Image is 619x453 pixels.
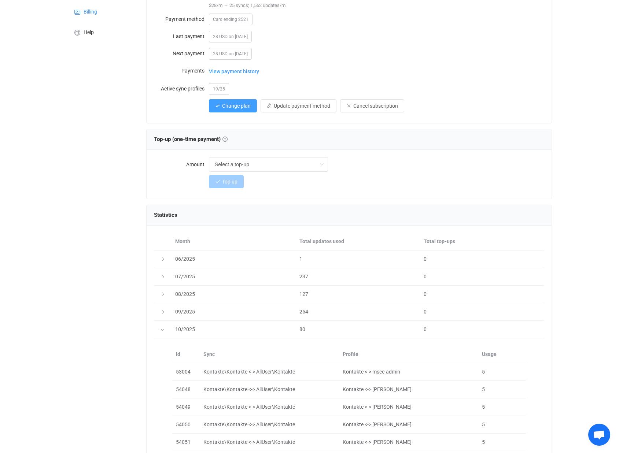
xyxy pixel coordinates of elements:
[340,99,404,112] button: Cancel subscription
[172,325,296,334] div: 10/2025
[209,157,328,172] input: Select a top-up
[339,438,478,446] div: Kontakte <-> [PERSON_NAME]
[420,308,544,316] div: 0
[200,385,339,394] div: Kontakte\Kontakte <-> AllUser\Kontakte
[154,46,209,61] label: Next payment
[154,12,209,26] label: Payment method
[420,272,544,281] div: 0
[172,420,200,429] div: 54050
[154,29,209,44] label: Last payment
[209,175,244,188] button: Top up
[84,30,94,36] span: Help
[172,290,296,298] div: 08/2025
[339,403,478,411] div: Kontakte <-> [PERSON_NAME]
[339,350,478,359] div: Profile
[209,64,259,79] span: View payment history
[172,255,296,263] div: 06/2025
[84,9,97,15] span: Billing
[200,420,339,429] div: Kontakte\Kontakte <-> AllUser\Kontakte
[222,103,251,109] span: Change plan
[296,255,420,263] div: 1
[172,438,200,446] div: 54051
[353,103,398,109] span: Cancel subscription
[200,350,339,359] div: Sync
[200,438,339,446] div: Kontakte\Kontakte <-> AllUser\Kontakte
[420,325,544,334] div: 0
[420,237,544,246] div: Total top-ups
[200,403,339,411] div: Kontakte\Kontakte <-> AllUser\Kontakte
[172,350,200,359] div: Id
[588,424,610,446] div: Open chat
[154,157,209,172] label: Amount
[209,3,285,8] span: $28/m → 25 syncs; 1,562 updates/m
[172,272,296,281] div: 07/2025
[261,99,336,112] button: Update payment method
[420,255,544,263] div: 0
[274,103,330,109] span: Update payment method
[209,14,253,25] span: Card ending 2521
[172,403,200,411] div: 54049
[478,403,526,411] div: 5
[209,48,252,60] span: 28 USD on [DATE]
[66,1,139,22] a: Billing
[154,136,228,142] span: Top-up (one-time payment)
[339,368,478,376] div: Kontakte <-> mscc-admin
[172,368,200,376] div: 53004
[296,325,420,334] div: 80
[478,385,526,394] div: 5
[296,237,420,246] div: Total updates used
[296,272,420,281] div: 237
[154,212,177,218] span: Statistics
[339,385,478,394] div: Kontakte <-> [PERSON_NAME]
[478,438,526,446] div: 5
[478,368,526,376] div: 5
[209,99,257,112] button: Change plan
[66,22,139,42] a: Help
[296,308,420,316] div: 254
[154,81,209,96] label: Active sync profiles
[420,290,544,298] div: 0
[154,63,209,78] label: Payments
[172,385,200,394] div: 54048
[478,420,526,429] div: 5
[200,368,339,376] div: Kontakte\Kontakte <-> AllUser\Kontakte
[209,31,252,42] span: 28 USD on [DATE]
[478,350,526,359] div: Usage
[172,237,296,246] div: Month
[209,83,229,95] span: 19/25
[172,308,296,316] div: 09/2025
[296,290,420,298] div: 127
[222,179,237,185] span: Top up
[339,420,478,429] div: Kontakte <-> [PERSON_NAME]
